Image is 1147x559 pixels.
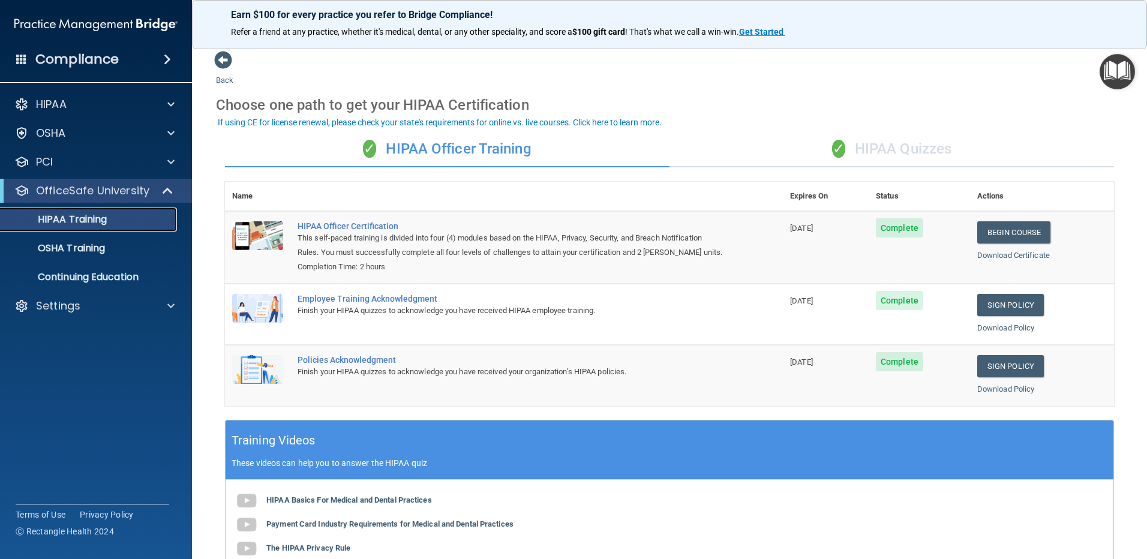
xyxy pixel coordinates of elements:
div: If using CE for license renewal, please check your state's requirements for online vs. live cours... [218,118,662,127]
a: Sign Policy [977,294,1044,316]
span: ! That's what we call a win-win. [625,27,739,37]
a: Begin Course [977,221,1050,244]
p: OSHA Training [8,242,105,254]
div: Finish your HIPAA quizzes to acknowledge you have received HIPAA employee training. [298,303,723,318]
span: [DATE] [790,296,813,305]
div: Policies Acknowledgment [298,355,723,365]
img: gray_youtube_icon.38fcd6cc.png [235,489,259,513]
button: If using CE for license renewal, please check your state's requirements for online vs. live cours... [216,116,663,128]
div: HIPAA Officer Training [225,131,669,167]
a: Sign Policy [977,355,1044,377]
div: Completion Time: 2 hours [298,260,723,274]
div: Finish your HIPAA quizzes to acknowledge you have received your organization’s HIPAA policies. [298,365,723,379]
h5: Training Videos [232,430,316,451]
span: Complete [876,218,923,238]
b: HIPAA Basics For Medical and Dental Practices [266,495,432,504]
b: Payment Card Industry Requirements for Medical and Dental Practices [266,519,514,528]
p: Continuing Education [8,271,172,283]
span: ✓ [363,140,376,158]
span: [DATE] [790,357,813,366]
span: [DATE] [790,224,813,233]
p: PCI [36,155,53,169]
a: Back [216,61,233,85]
th: Expires On [783,182,869,211]
div: Employee Training Acknowledgment [298,294,723,303]
th: Name [225,182,290,211]
div: Choose one path to get your HIPAA Certification [216,88,1123,122]
a: Download Certificate [977,251,1050,260]
a: Get Started [739,27,785,37]
img: gray_youtube_icon.38fcd6cc.png [235,513,259,537]
p: OfficeSafe University [36,184,149,198]
div: This self-paced training is divided into four (4) modules based on the HIPAA, Privacy, Security, ... [298,231,723,260]
a: Terms of Use [16,509,65,521]
span: Ⓒ Rectangle Health 2024 [16,525,114,537]
a: OfficeSafe University [14,184,174,198]
a: HIPAA Officer Certification [298,221,723,231]
p: HIPAA [36,97,67,112]
button: Open Resource Center [1100,54,1135,89]
a: OSHA [14,126,175,140]
a: HIPAA [14,97,175,112]
b: The HIPAA Privacy Rule [266,543,350,552]
a: Privacy Policy [80,509,134,521]
p: HIPAA Training [8,214,107,226]
p: OSHA [36,126,66,140]
span: Refer a friend at any practice, whether it's medical, dental, or any other speciality, and score a [231,27,572,37]
a: Download Policy [977,384,1035,393]
a: Settings [14,299,175,313]
span: ✓ [832,140,845,158]
a: Download Policy [977,323,1035,332]
img: PMB logo [14,13,178,37]
p: Earn $100 for every practice you refer to Bridge Compliance! [231,9,1108,20]
a: PCI [14,155,175,169]
span: Complete [876,352,923,371]
strong: $100 gift card [572,27,625,37]
strong: Get Started [739,27,783,37]
span: Complete [876,291,923,310]
th: Status [869,182,970,211]
p: These videos can help you to answer the HIPAA quiz [232,458,1107,468]
div: HIPAA Quizzes [669,131,1114,167]
th: Actions [970,182,1114,211]
p: Settings [36,299,80,313]
h4: Compliance [35,51,119,68]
